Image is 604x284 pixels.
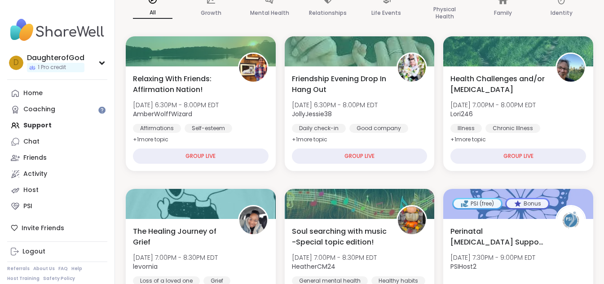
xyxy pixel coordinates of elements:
[13,57,19,69] span: D
[38,64,66,71] span: 1 Pro credit
[398,54,426,82] img: JollyJessie38
[23,186,39,195] div: Host
[23,170,47,179] div: Activity
[133,124,181,133] div: Affirmations
[507,199,548,208] div: Bonus
[239,206,267,234] img: levornia
[7,182,107,198] a: Host
[551,8,573,18] p: Identity
[201,8,221,18] p: Growth
[133,7,172,19] p: All
[23,202,32,211] div: PSI
[292,226,387,248] span: Soul searching with music -Special topic edition!
[58,266,68,272] a: FAQ
[23,137,40,146] div: Chat
[485,124,540,133] div: Chronic Illness
[133,226,228,248] span: The Healing Journey of Grief
[133,262,158,271] b: levornia
[23,105,55,114] div: Coaching
[292,124,346,133] div: Daily check-in
[133,100,219,109] span: [DATE] 6:30PM - 8:00PM EDT
[250,8,289,18] p: Mental Health
[450,100,536,109] span: [DATE] 7:00PM - 8:00PM EDT
[7,166,107,182] a: Activity
[557,54,585,82] img: Lori246
[239,54,267,82] img: AmberWolffWizard
[450,226,546,248] span: Perinatal [MEDICAL_DATA] Support for Survivors
[33,266,55,272] a: About Us
[292,109,332,118] b: JollyJessie38
[7,101,107,118] a: Coaching
[7,244,107,260] a: Logout
[71,266,82,272] a: Help
[133,253,218,262] span: [DATE] 7:00PM - 8:30PM EDT
[454,199,501,208] div: PSI (free)
[309,8,347,18] p: Relationships
[292,253,377,262] span: [DATE] 7:00PM - 8:30PM EDT
[349,124,408,133] div: Good company
[7,198,107,214] a: PSI
[133,149,269,164] div: GROUP LIVE
[494,8,512,18] p: Family
[133,109,192,118] b: AmberWolffWizard
[450,262,476,271] b: PSIHost2
[43,275,75,282] a: Safety Policy
[98,106,106,114] iframe: Spotlight
[27,53,84,63] div: DaughterofGod
[425,4,464,22] p: Physical Health
[7,150,107,166] a: Friends
[450,74,546,95] span: Health Challenges and/or [MEDICAL_DATA]
[292,100,378,109] span: [DATE] 6:30PM - 8:00PM EDT
[450,149,586,164] div: GROUP LIVE
[292,74,387,95] span: Friendship Evening Drop In Hang Out
[133,74,228,95] span: Relaxing With Friends: Affirmation Nation!
[185,124,232,133] div: Self-esteem
[7,14,107,46] img: ShareWell Nav Logo
[450,124,482,133] div: Illness
[7,266,30,272] a: Referrals
[371,8,401,18] p: Life Events
[557,206,585,234] img: PSIHost2
[7,85,107,101] a: Home
[450,109,473,118] b: Lori246
[7,134,107,150] a: Chat
[23,153,47,162] div: Friends
[22,247,45,256] div: Logout
[450,253,535,262] span: [DATE] 7:30PM - 9:00PM EDT
[23,89,43,98] div: Home
[398,206,426,234] img: HeatherCM24
[7,275,40,282] a: Host Training
[292,262,335,271] b: HeatherCM24
[292,149,428,164] div: GROUP LIVE
[7,220,107,236] div: Invite Friends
